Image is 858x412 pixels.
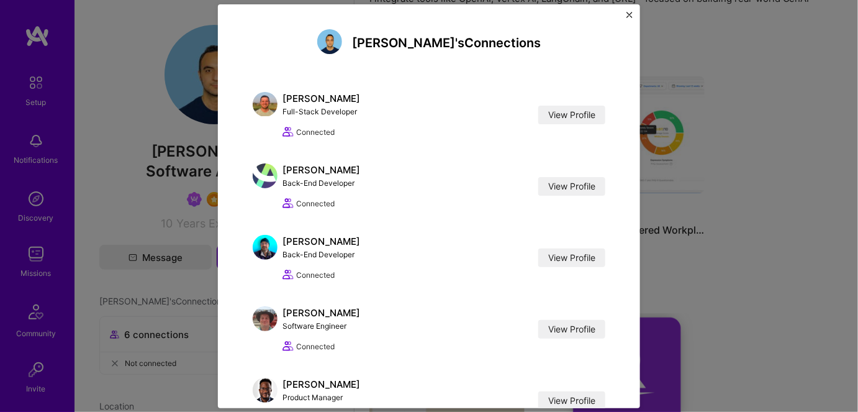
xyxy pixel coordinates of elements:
[253,306,278,331] img: Thomas Barbalet
[538,320,605,339] a: View Profile
[282,269,294,280] i: icon Collaborator
[282,176,360,190] div: Back-End Developer
[282,341,294,352] i: icon Collaborator
[296,340,335,353] span: Connected
[296,197,335,210] span: Connected
[282,126,294,137] i: icon Collaborator
[282,163,360,176] div: [PERSON_NAME]
[296,126,335,139] span: Connected
[282,235,360,248] div: [PERSON_NAME]
[282,105,360,118] div: Full-Stack Developer
[253,235,278,260] img: Ryan Davis
[626,12,633,25] button: Close
[352,35,541,50] h4: [PERSON_NAME]'s Connections
[282,248,360,261] div: Back-End Developer
[253,163,278,188] img: Nasim Maleki
[538,249,605,267] a: View Profile
[538,391,605,410] a: View Profile
[253,378,278,403] img: Cass Blonbou
[282,378,360,391] div: [PERSON_NAME]
[296,268,335,282] span: Connected
[282,306,360,319] div: [PERSON_NAME]
[282,319,360,332] div: Software Engineer
[282,198,294,209] i: icon Collaborator
[538,177,605,196] a: View Profile
[282,92,360,105] div: [PERSON_NAME]
[538,106,605,124] a: View Profile
[282,391,360,404] div: Product Manager
[317,29,342,54] img: Mostafa Darehzereshki
[253,92,278,117] img: Chris Snow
